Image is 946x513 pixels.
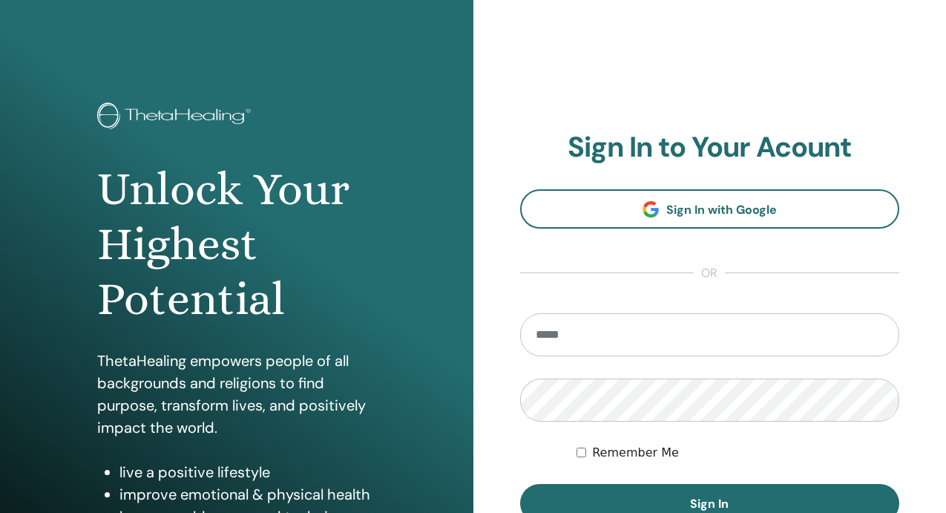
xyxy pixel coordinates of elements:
[694,264,725,282] span: or
[592,444,679,462] label: Remember Me
[520,189,900,229] a: Sign In with Google
[97,162,375,327] h1: Unlock Your Highest Potential
[520,131,900,165] h2: Sign In to Your Acount
[690,496,729,512] span: Sign In
[97,350,375,439] p: ThetaHealing empowers people of all backgrounds and religions to find purpose, transform lives, a...
[577,444,899,462] div: Keep me authenticated indefinitely or until I manually logout
[666,202,777,218] span: Sign In with Google
[119,461,375,483] li: live a positive lifestyle
[119,483,375,506] li: improve emotional & physical health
